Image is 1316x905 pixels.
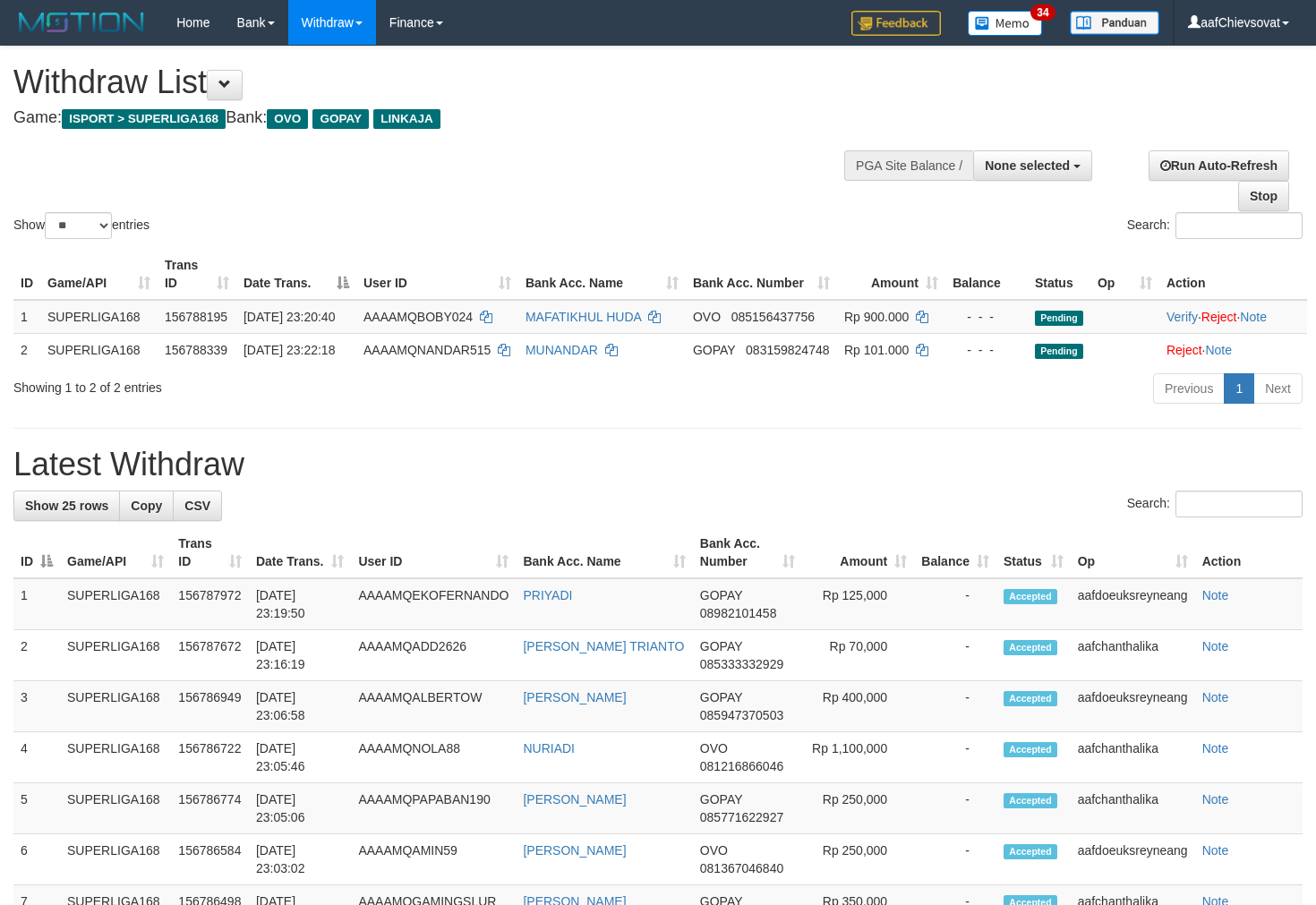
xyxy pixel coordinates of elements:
span: Accepted [1004,640,1057,655]
td: 2 [13,333,40,366]
span: 156788195 [165,310,227,324]
a: Note [1202,741,1229,756]
th: Balance [945,249,1028,300]
td: Rp 250,000 [802,783,914,834]
th: ID: activate to sort column descending [13,527,60,578]
span: LINKAJA [373,109,440,129]
a: Verify [1166,310,1198,324]
td: [DATE] 23:05:46 [249,732,351,783]
span: GOPAY [700,588,742,602]
td: 2 [13,630,60,681]
th: Bank Acc. Number: activate to sort column ascending [693,527,802,578]
td: [DATE] 23:06:58 [249,681,351,732]
td: 3 [13,681,60,732]
input: Search: [1175,212,1303,239]
th: Op: activate to sort column ascending [1071,527,1195,578]
td: - [914,578,996,630]
span: CSV [184,499,210,513]
td: 156787672 [171,630,249,681]
span: Copy 083159824748 to clipboard [746,343,829,357]
div: Showing 1 to 2 of 2 entries [13,371,535,397]
th: Action [1195,527,1303,578]
td: [DATE] 23:03:02 [249,834,351,885]
a: Note [1202,588,1229,602]
div: - - - [953,341,1021,359]
a: CSV [173,491,222,521]
td: AAAAMQPAPABAN190 [351,783,516,834]
td: - [914,630,996,681]
span: GOPAY [700,690,742,704]
td: 156786722 [171,732,249,783]
a: Stop [1238,181,1289,211]
a: [PERSON_NAME] TRIANTO [523,639,684,653]
span: OVO [693,310,721,324]
span: Show 25 rows [25,499,108,513]
span: None selected [985,158,1070,173]
a: Note [1202,690,1229,704]
td: aafdoeuksreyneang [1071,578,1195,630]
td: AAAAMQAMIN59 [351,834,516,885]
td: · · [1159,300,1307,334]
td: 156787972 [171,578,249,630]
td: SUPERLIGA168 [60,681,171,732]
td: SUPERLIGA168 [60,630,171,681]
span: Copy 085771622927 to clipboard [700,810,783,824]
a: [PERSON_NAME] [523,690,626,704]
span: GOPAY [700,639,742,653]
img: panduan.png [1070,11,1159,35]
a: Reject [1201,310,1237,324]
td: Rp 1,100,000 [802,732,914,783]
th: Bank Acc. Name: activate to sort column ascending [518,249,686,300]
th: Bank Acc. Name: activate to sort column ascending [516,527,692,578]
td: Rp 70,000 [802,630,914,681]
th: Status: activate to sort column ascending [996,527,1071,578]
td: 6 [13,834,60,885]
span: AAAAMQNANDAR515 [363,343,491,357]
th: Action [1159,249,1307,300]
td: [DATE] 23:05:06 [249,783,351,834]
span: Copy 08982101458 to clipboard [700,606,777,620]
td: AAAAMQNOLA88 [351,732,516,783]
div: - - - [953,308,1021,326]
input: Search: [1175,491,1303,517]
th: Date Trans.: activate to sort column descending [236,249,356,300]
a: MUNANDAR [526,343,598,357]
td: SUPERLIGA168 [60,578,171,630]
span: 156788339 [165,343,227,357]
span: [DATE] 23:20:40 [244,310,335,324]
td: SUPERLIGA168 [60,783,171,834]
td: 4 [13,732,60,783]
select: Showentries [45,212,112,239]
a: Note [1202,792,1229,807]
span: GOPAY [312,109,369,129]
h1: Withdraw List [13,64,859,100]
td: SUPERLIGA168 [40,333,158,366]
a: Copy [119,491,174,521]
span: OVO [267,109,308,129]
a: 1 [1224,373,1254,404]
a: MAFATIKHUL HUDA [526,310,641,324]
th: Op: activate to sort column ascending [1090,249,1159,300]
span: Copy 085947370503 to clipboard [700,708,783,722]
th: Amount: activate to sort column ascending [802,527,914,578]
h4: Game: Bank: [13,109,859,127]
span: ISPORT > SUPERLIGA168 [62,109,226,129]
th: User ID: activate to sort column ascending [351,527,516,578]
span: OVO [700,741,728,756]
th: Game/API: activate to sort column ascending [60,527,171,578]
td: Rp 250,000 [802,834,914,885]
td: - [914,681,996,732]
td: Rp 400,000 [802,681,914,732]
th: ID [13,249,40,300]
td: SUPERLIGA168 [60,732,171,783]
a: PRIYADI [523,588,572,602]
th: User ID: activate to sort column ascending [356,249,518,300]
span: [DATE] 23:22:18 [244,343,335,357]
td: 156786949 [171,681,249,732]
td: AAAAMQALBERTOW [351,681,516,732]
td: - [914,732,996,783]
td: 5 [13,783,60,834]
td: aafchanthalika [1071,783,1195,834]
a: [PERSON_NAME] [523,792,626,807]
span: Rp 101.000 [844,343,909,357]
